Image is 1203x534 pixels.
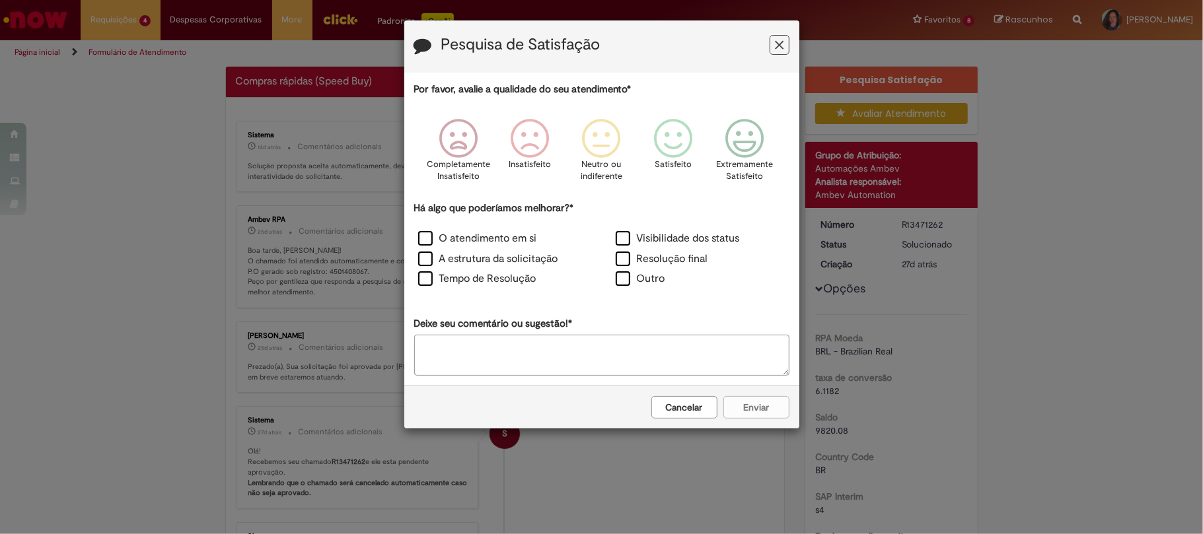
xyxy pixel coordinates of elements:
p: Completamente Insatisfeito [427,158,490,183]
div: Completamente Insatisfeito [425,109,492,199]
label: O atendimento em si [418,231,537,246]
label: Resolução final [616,251,708,267]
label: Pesquisa de Satisfação [441,36,601,53]
p: Neutro ou indiferente [577,158,625,183]
p: Extremamente Satisfeito [716,158,773,183]
label: Deixe seu comentário ou sugestão!* [414,317,573,331]
label: Tempo de Resolução [418,271,536,286]
label: Visibilidade dos status [616,231,740,246]
div: Neutro ou indiferente [567,109,635,199]
label: Outro [616,271,665,286]
div: Satisfeito [639,109,707,199]
p: Satisfeito [655,158,692,171]
label: A estrutura da solicitação [418,251,558,267]
div: Extremamente Satisfeito [711,109,778,199]
div: Há algo que poderíamos melhorar?* [414,201,789,290]
label: Por favor, avalie a qualidade do seu atendimento* [414,83,632,96]
p: Insatisfeito [509,158,551,171]
div: Insatisfeito [496,109,564,199]
button: Cancelar [651,396,717,418]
